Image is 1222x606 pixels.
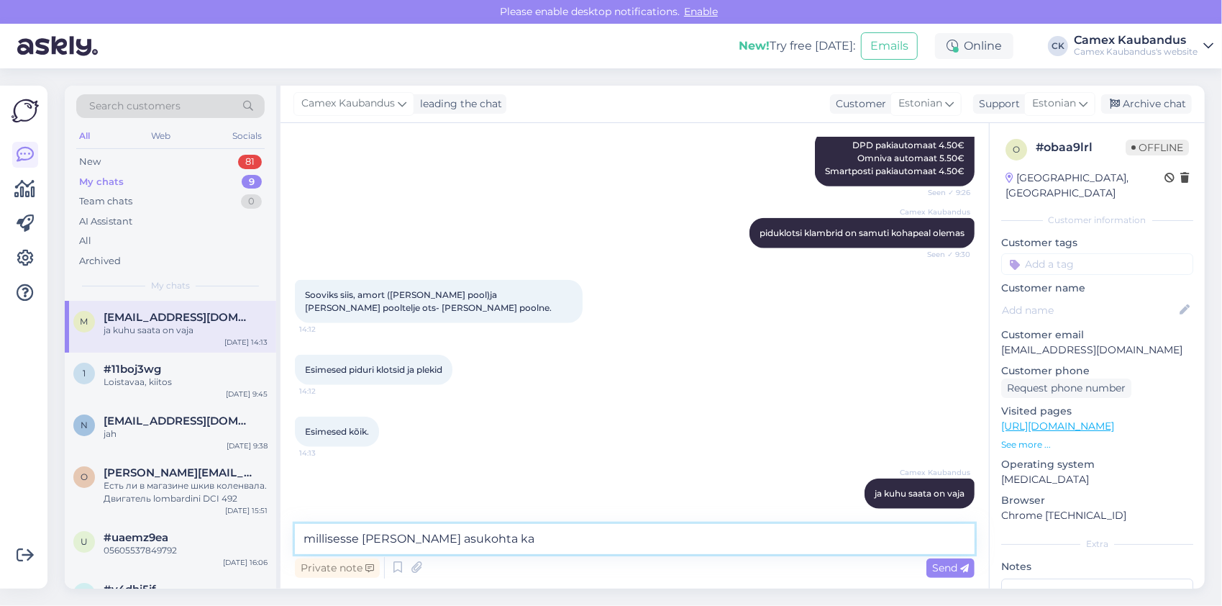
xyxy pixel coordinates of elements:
[1013,144,1020,155] span: o
[104,466,253,479] span: oleg.poljakov62@yandex.ru
[81,588,87,599] span: v
[79,234,91,248] div: All
[1101,94,1192,114] div: Archive chat
[227,440,268,451] div: [DATE] 9:38
[1001,281,1193,296] p: Customer name
[1001,235,1193,250] p: Customer tags
[1006,171,1164,201] div: [GEOGRAPHIC_DATA], [GEOGRAPHIC_DATA]
[916,187,970,198] span: Seen ✓ 9:26
[1001,438,1193,451] p: See more ...
[414,96,502,112] div: leading the chat
[79,155,101,169] div: New
[83,368,86,379] span: 1
[81,536,88,547] span: u
[1001,538,1193,551] div: Extra
[1001,327,1193,343] p: Customer email
[1001,420,1114,433] a: [URL][DOMAIN_NAME]
[1001,559,1193,574] p: Notes
[242,175,262,189] div: 9
[79,175,124,189] div: My chats
[299,324,353,335] span: 14:12
[898,96,942,112] span: Estonian
[1032,96,1076,112] span: Estonian
[223,557,268,568] div: [DATE] 16:06
[760,227,965,238] span: piduklotsi klambrid on samuti kohapeal olemas
[916,249,970,260] span: Seen ✓ 9:30
[104,583,156,596] span: #v4dhi5if
[1074,35,1198,46] div: Camex Kaubandus
[79,254,121,268] div: Archived
[104,415,253,428] span: nev-irina@mail.ru
[305,364,442,375] span: Esimesed piduri klotsid ja plekid
[104,363,161,376] span: #11boj3wg
[1126,140,1189,155] span: Offline
[1001,493,1193,508] p: Browser
[861,32,918,60] button: Emails
[1001,253,1193,275] input: Add a tag
[104,428,268,440] div: jah
[1001,508,1193,523] p: Chrome [TECHNICAL_ID]
[89,99,181,114] span: Search customers
[104,311,253,324] span: meeliskink@gmail.com
[225,505,268,516] div: [DATE] 15:51
[973,96,1020,112] div: Support
[1036,139,1126,156] div: # obaa9lrl
[875,488,965,499] span: ja kuhu saata on vaja
[79,194,132,209] div: Team chats
[104,479,268,505] div: Есть ли в магазине шкив коленвала. Двигатель lombardini DCI 492
[81,420,88,430] span: n
[1002,302,1177,318] input: Add name
[104,324,268,337] div: ja kuhu saata on vaja
[1048,36,1068,56] div: CK
[299,448,353,458] span: 14:13
[79,214,132,229] div: AI Assistant
[238,155,262,169] div: 81
[76,127,93,145] div: All
[305,289,552,313] span: Sooviks siis, amort ([PERSON_NAME] pool)ja [PERSON_NAME] pooltelje ots- [PERSON_NAME] poolne.
[1001,472,1193,487] p: [MEDICAL_DATA]
[229,127,265,145] div: Socials
[224,337,268,348] div: [DATE] 14:13
[1001,379,1131,398] div: Request phone number
[301,96,395,112] span: Camex Kaubandus
[295,558,380,578] div: Private note
[680,5,722,18] span: Enable
[739,39,770,53] b: New!
[226,389,268,399] div: [DATE] 9:45
[916,510,970,520] span: 14:22
[241,194,262,209] div: 0
[935,33,1013,59] div: Online
[12,97,39,125] img: Askly Logo
[1001,363,1193,379] p: Customer phone
[1074,46,1198,58] div: Camex Kaubandus's website
[1074,35,1213,58] a: Camex KaubandusCamex Kaubandus's website
[299,386,353,397] span: 14:12
[1001,214,1193,227] div: Customer information
[151,279,190,292] span: My chats
[932,561,969,574] span: Send
[825,140,965,176] span: DPD pakiautomaat 4.50€ Omniva automaat 5.50€ Smartposti pakiautomaat 4.50€
[900,467,970,478] span: Camex Kaubandus
[295,524,975,554] textarea: millisesse [PERSON_NAME] asukohta ka
[739,37,855,55] div: Try free [DATE]:
[900,207,970,217] span: Camex Kaubandus
[104,544,268,557] div: 05605537849792
[1001,457,1193,472] p: Operating system
[104,531,168,544] span: #uaemz9ea
[1001,343,1193,358] p: [EMAIL_ADDRESS][DOMAIN_NAME]
[149,127,174,145] div: Web
[81,471,88,482] span: o
[830,96,886,112] div: Customer
[305,426,369,437] span: Esimesed kõik.
[104,376,268,389] div: Loistavaa, kiitos
[81,316,88,327] span: m
[1001,404,1193,419] p: Visited pages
